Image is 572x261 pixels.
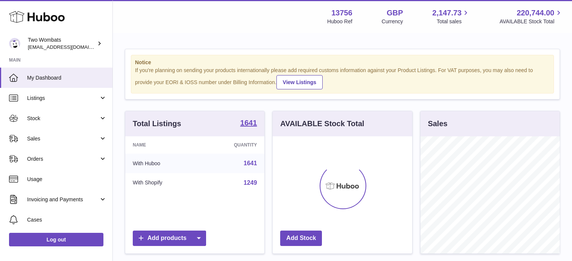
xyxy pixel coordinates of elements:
a: 220,744.00 AVAILABLE Stock Total [499,8,563,25]
strong: Notice [135,59,550,66]
div: Huboo Ref [327,18,352,25]
h3: AVAILABLE Stock Total [280,119,364,129]
a: 1641 [244,160,257,166]
span: Orders [27,155,99,163]
a: View Listings [276,75,323,89]
td: With Huboo [125,154,200,173]
h3: Sales [428,119,448,129]
a: 1249 [244,180,257,186]
a: Log out [9,233,103,246]
span: 2,147.73 [432,8,462,18]
a: Add products [133,231,206,246]
td: With Shopify [125,173,200,193]
strong: 13756 [331,8,352,18]
span: Invoicing and Payments [27,196,99,203]
span: Usage [27,176,107,183]
span: Listings [27,95,99,102]
span: Sales [27,135,99,142]
span: AVAILABLE Stock Total [499,18,563,25]
strong: GBP [387,8,403,18]
div: Two Wombats [28,36,96,51]
a: Add Stock [280,231,322,246]
div: If you're planning on sending your products internationally please add required customs informati... [135,67,550,89]
a: 2,147.73 Total sales [432,8,470,25]
strong: 1641 [240,119,257,127]
a: 1641 [240,119,257,128]
span: My Dashboard [27,74,107,81]
img: internalAdmin-13756@internal.huboo.com [9,38,20,49]
span: Stock [27,115,99,122]
th: Quantity [200,136,265,154]
h3: Total Listings [133,119,181,129]
span: 220,744.00 [517,8,554,18]
div: Currency [382,18,403,25]
span: Cases [27,216,107,223]
span: Total sales [437,18,470,25]
span: [EMAIL_ADDRESS][DOMAIN_NAME] [28,44,111,50]
th: Name [125,136,200,154]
